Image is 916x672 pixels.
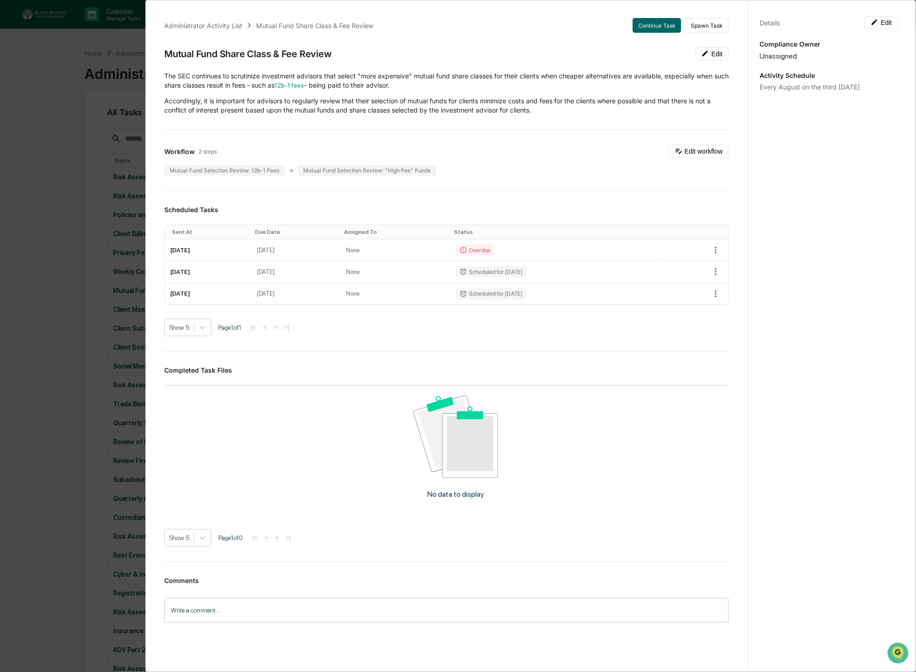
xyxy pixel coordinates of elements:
a: 12b-1 fees [275,82,304,89]
button: Continue Task [633,18,681,33]
button: Spawn Task [685,18,729,33]
span: [DATE] [30,126,49,133]
span: [DATE] [82,151,101,158]
td: None [341,239,450,261]
div: 🖐️ [9,190,17,197]
input: Clear [24,42,152,52]
div: Mutual Fund Selection Review: "High Fee" Funds [298,165,436,176]
button: < [260,323,269,331]
div: Scheduled for [DATE] [456,266,526,277]
a: 🗄️Attestations [63,185,118,202]
div: Scheduled for [DATE] [456,288,526,299]
button: > [272,534,281,541]
img: 1746055101610-c473b297-6a78-478c-a979-82029cc54cd1 [18,151,26,159]
button: >| [281,323,292,331]
span: 2 steps [198,148,217,155]
div: We're available if you need us! [42,80,127,88]
button: Start new chat [157,74,168,85]
button: < [262,534,271,541]
div: Details [760,19,780,27]
div: Toggle SortBy [172,229,248,235]
div: Mutual Fund Selection Review: 12b-1 Fees [164,165,285,176]
span: [PERSON_NAME] [29,151,75,158]
h3: Comments [164,577,729,584]
span: Pylon [92,229,112,236]
div: Overdue [456,244,494,256]
div: Administrator Activity List [164,22,242,30]
button: |< [248,323,259,331]
button: |< [250,534,260,541]
td: [DATE] [251,239,341,261]
iframe: Open customer support [886,642,911,666]
img: No data [413,395,498,478]
p: No data to display [427,490,484,499]
button: Edit [865,16,898,29]
div: Unassigned [760,52,898,60]
td: None [341,283,450,304]
span: • [77,151,80,158]
img: Jack Rasmussen [9,142,24,157]
p: Compliance Owner [760,40,898,48]
td: [DATE] [251,261,341,283]
p: The SEC continues to scrutinize investment advisors that select "more expensive" mutual fund shar... [164,71,729,90]
button: Edit workflow [669,145,729,158]
button: Edit [695,48,729,60]
a: 🔎Data Lookup [6,203,62,220]
h3: Completed Task Files [164,366,729,374]
button: > [271,323,280,331]
span: Page 1 of 1 [218,324,241,331]
div: Toggle SortBy [344,229,447,235]
h3: Scheduled Tasks [164,206,729,214]
a: Powered byPylon [65,229,112,236]
p: Accordingly, it is important for advisors to regularly review that their selection of mutual fund... [164,96,729,115]
span: Data Lookup [18,207,58,216]
div: Every August on the third [DATE] [760,83,898,91]
img: 1746055101610-c473b297-6a78-478c-a979-82029cc54cd1 [9,71,26,88]
div: Start new chat [42,71,151,80]
p: Activity Schedule [760,71,898,79]
a: 🖐️Preclearance [6,185,63,202]
img: 8933085812038_c878075ebb4cc5468115_72.jpg [19,71,36,88]
span: Page 1 of 0 [218,534,243,541]
span: Preclearance [18,189,60,198]
div: Toggle SortBy [255,229,337,235]
td: None [341,261,450,283]
td: [DATE] [251,283,341,304]
td: [DATE] [165,261,251,283]
div: 🔎 [9,208,17,215]
button: >| [283,534,293,541]
div: Mutual Fund Share Class & Fee Review [256,22,373,30]
p: How can we help? [9,20,168,35]
td: [DATE] [165,239,251,261]
div: Mutual Fund Share Class & Fee Review [164,48,332,59]
td: [DATE] [165,283,251,304]
button: See all [143,101,168,112]
div: Toggle SortBy [454,229,659,235]
div: 🗄️ [67,190,74,197]
span: Attestations [76,189,114,198]
div: Past conversations [9,103,62,110]
span: Workflow [164,148,195,155]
